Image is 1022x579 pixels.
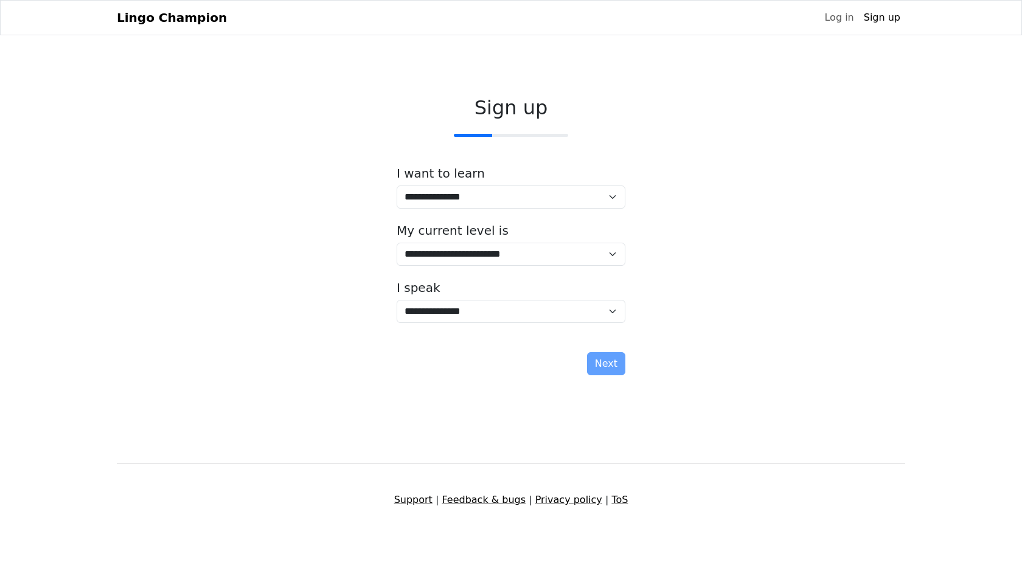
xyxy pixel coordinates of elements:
label: I want to learn [397,166,485,181]
h2: Sign up [397,96,625,119]
a: Support [394,494,433,505]
label: My current level is [397,223,509,238]
a: Log in [819,5,858,30]
label: I speak [397,280,440,295]
a: Lingo Champion [117,5,227,30]
div: | | | [109,493,912,507]
a: ToS [611,494,628,505]
a: Feedback & bugs [442,494,526,505]
a: Privacy policy [535,494,602,505]
a: Sign up [859,5,905,30]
